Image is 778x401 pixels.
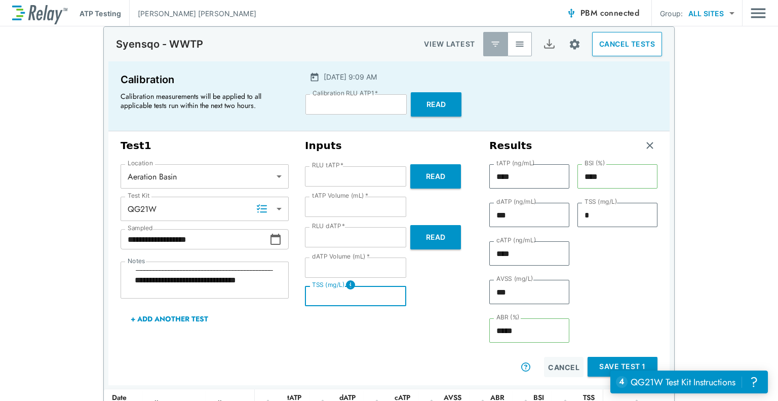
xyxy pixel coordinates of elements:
label: Calibration RLU ATP1 [313,90,378,97]
div: QG21W [121,199,289,219]
label: Location [128,160,153,167]
label: Notes [128,258,145,265]
label: cATP (ng/mL) [496,237,536,244]
label: TSS (mg/L) [585,198,617,205]
h3: Results [489,139,532,152]
p: VIEW LATEST [424,38,475,50]
p: [DATE] 9:09 AM [324,71,377,82]
label: dATP Volume (mL) [312,253,370,260]
label: ABR (%) [496,314,520,321]
p: Group: [660,8,683,19]
p: Syensqo - WWTP [116,38,203,50]
img: Calender Icon [309,72,320,82]
label: BSI (%) [585,160,605,167]
img: Export Icon [543,38,556,51]
label: Sampled [128,225,153,232]
button: Read [411,92,461,117]
span: PBM [580,6,639,20]
iframe: Resource center [610,371,768,393]
p: [PERSON_NAME] [PERSON_NAME] [138,8,256,19]
label: tATP (ng/mL) [496,160,535,167]
button: Cancel [544,357,583,377]
img: Latest [490,39,500,49]
button: + Add Another Test [121,307,218,331]
img: Connected Icon [566,8,576,18]
img: Drawer Icon [751,4,766,23]
button: PBM connected [562,3,643,23]
img: LuminUltra Relay [12,3,67,24]
label: tATP Volume (mL) [312,192,368,199]
label: TSS (mg/L) [312,281,345,288]
button: Main menu [751,4,766,23]
img: Remove [645,140,655,151]
p: Calibration measurements will be applied to all applicable tests run within the next two hours. [121,92,283,110]
span: connected [600,7,640,19]
button: Export [537,32,561,56]
label: Test Kit [128,192,150,199]
img: Settings Icon [568,38,581,51]
h3: Test 1 [121,139,289,152]
h3: Inputs [305,139,473,152]
button: Read [410,164,461,189]
label: RLU dATP [312,223,345,230]
img: View All [515,39,525,49]
button: Read [410,225,461,249]
button: Save Test 1 [588,357,657,377]
div: Aeration Basin [121,166,289,187]
p: ATP Testing [80,8,121,19]
input: Choose date, selected date is Sep 19, 2025 [121,229,269,249]
p: Calibration [121,71,287,88]
label: dATP (ng/mL) [496,198,536,205]
label: AVSS (mg/L) [496,275,533,282]
label: RLU tATP [312,162,343,169]
button: Site setup [561,31,588,58]
button: CANCEL TESTS [592,32,662,56]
